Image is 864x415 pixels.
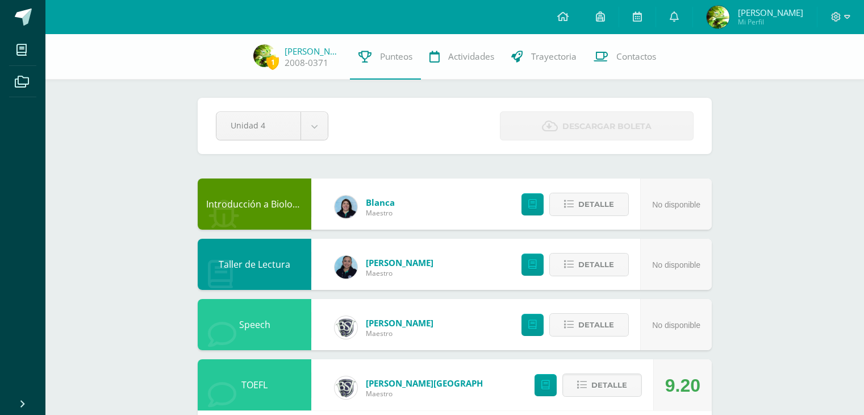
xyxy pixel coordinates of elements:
[652,200,700,209] span: No disponible
[253,44,276,67] img: 19a790bb8d2bc2d2b7316835407f9c17.png
[366,197,395,208] a: Blanca
[335,376,357,399] img: 16c3d0cd5e8cae4aecb86a0a5c6f5782.png
[285,45,341,57] a: [PERSON_NAME]
[366,377,502,389] a: [PERSON_NAME][GEOGRAPHIC_DATA]
[366,329,433,338] span: Maestro
[350,34,421,80] a: Punteos
[216,112,328,140] a: Unidad 4
[738,17,803,27] span: Mi Perfil
[366,389,502,399] span: Maestro
[380,51,412,63] span: Punteos
[231,112,286,139] span: Unidad 4
[665,360,700,411] div: 9.20
[549,253,629,276] button: Detalle
[335,256,357,279] img: 9587b11a6988a136ca9b298a8eab0d3f.png
[591,375,627,396] span: Detalle
[335,196,357,218] img: 6df1b4a1ab8e0111982930b53d21c0fa.png
[738,7,803,18] span: [PERSON_NAME]
[198,239,311,290] div: Taller de Lectura
[707,6,729,28] img: 19a790bb8d2bc2d2b7316835407f9c17.png
[335,316,357,339] img: cf0f0e80ae19a2adee6cb261b32f5f36.png
[421,34,503,80] a: Actividades
[266,55,279,69] span: 1
[616,51,656,63] span: Contactos
[198,179,311,230] div: Introducción a Biología
[366,317,433,329] a: [PERSON_NAME]
[549,193,629,216] button: Detalle
[198,299,311,350] div: Speech
[285,57,328,69] a: 2008-0371
[652,321,700,330] span: No disponible
[366,257,433,268] a: [PERSON_NAME]
[531,51,577,63] span: Trayectoria
[366,208,395,218] span: Maestro
[652,260,700,269] span: No disponible
[503,34,585,80] a: Trayectoria
[198,359,311,410] div: TOEFL
[448,51,494,63] span: Actividades
[578,254,614,275] span: Detalle
[366,268,433,278] span: Maestro
[578,314,614,335] span: Detalle
[562,113,652,140] span: Descargar boleta
[562,374,642,397] button: Detalle
[585,34,665,80] a: Contactos
[578,194,614,215] span: Detalle
[549,313,629,337] button: Detalle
